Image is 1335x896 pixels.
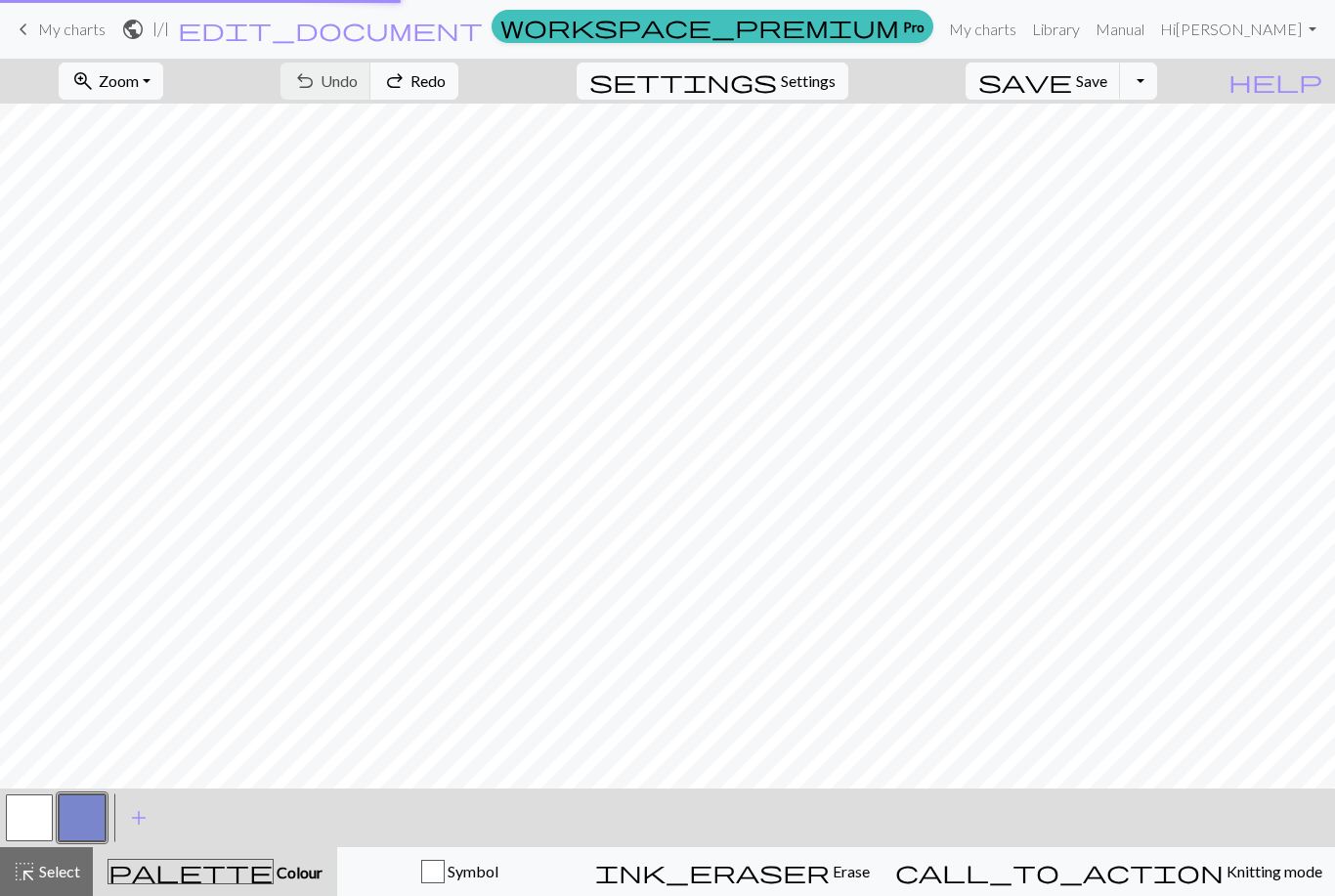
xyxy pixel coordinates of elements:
[383,67,407,95] span: redo
[895,858,1224,885] span: call_to_action
[121,16,145,43] span: public
[178,16,483,43] span: edit_document
[36,862,80,880] span: Select
[1088,10,1152,49] a: Manual
[883,847,1335,896] button: Knitting mode
[127,804,151,832] span: add
[595,858,830,885] span: ink_eraser
[38,20,106,38] span: My charts
[941,10,1024,49] a: My charts
[1024,10,1088,49] a: Library
[577,63,848,100] button: SettingsSettings
[370,63,458,100] button: Redo
[978,67,1072,95] span: save
[12,13,106,46] a: My charts
[966,63,1121,100] button: Save
[589,69,777,93] i: Settings
[99,71,139,90] span: Zoom
[492,10,933,43] a: Pro
[1076,71,1107,90] span: Save
[1228,67,1322,95] span: help
[410,71,446,90] span: Redo
[108,858,273,885] span: palette
[13,858,36,885] span: highlight_alt
[582,847,883,896] button: Erase
[274,863,323,881] span: Colour
[781,69,836,93] span: Settings
[830,862,870,880] span: Erase
[337,847,582,896] button: Symbol
[589,67,777,95] span: settings
[59,63,163,100] button: Zoom
[93,847,337,896] button: Colour
[500,13,899,40] span: workspace_premium
[12,16,35,43] span: keyboard_arrow_left
[1152,10,1324,49] a: Hi[PERSON_NAME]
[71,67,95,95] span: zoom_in
[152,18,169,40] h2: I / I
[445,862,498,880] span: Symbol
[1224,862,1322,880] span: Knitting mode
